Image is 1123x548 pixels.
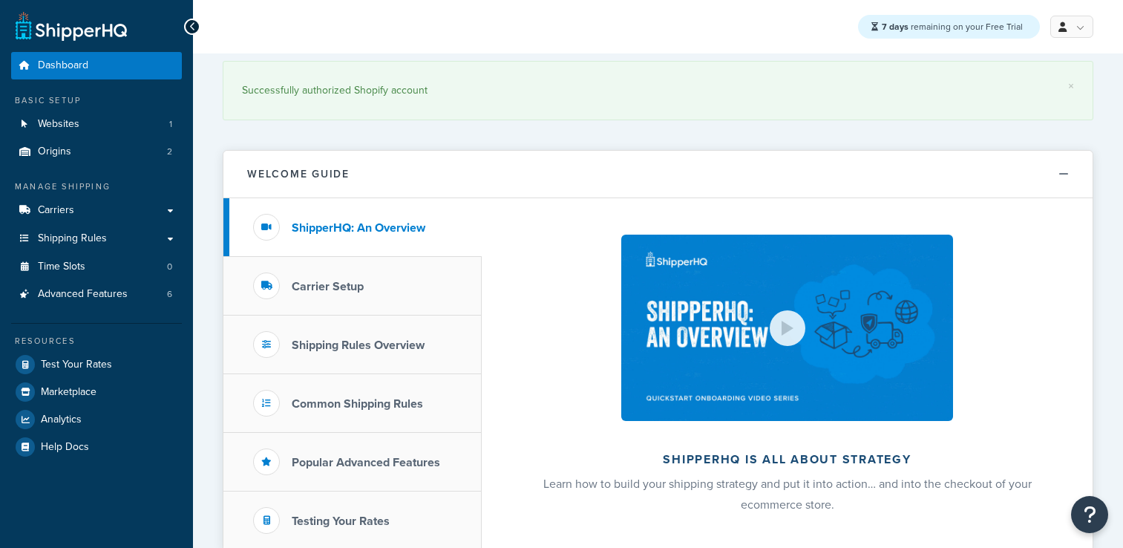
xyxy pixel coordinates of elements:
span: Origins [38,146,71,158]
h3: Common Shipping Rules [292,397,423,411]
div: Successfully authorized Shopify account [242,80,1074,101]
h2: ShipperHQ is all about strategy [521,453,1053,466]
h3: Carrier Setup [292,280,364,293]
span: Dashboard [38,59,88,72]
a: Marketplace [11,379,182,405]
h3: ShipperHQ: An Overview [292,221,425,235]
a: × [1068,80,1074,92]
h3: Popular Advanced Features [292,456,440,469]
span: Learn how to build your shipping strategy and put it into action… and into the checkout of your e... [543,475,1032,513]
span: Carriers [38,204,74,217]
li: Advanced Features [11,281,182,308]
span: 1 [169,118,172,131]
div: Basic Setup [11,94,182,107]
div: Manage Shipping [11,180,182,193]
li: Time Slots [11,253,182,281]
span: remaining on your Free Trial [882,20,1023,33]
li: Origins [11,138,182,166]
h2: Welcome Guide [247,169,350,180]
a: Test Your Rates [11,351,182,378]
span: Analytics [41,414,82,426]
div: Resources [11,335,182,348]
a: Carriers [11,197,182,224]
span: Time Slots [38,261,85,273]
span: Websites [38,118,79,131]
span: 6 [167,288,172,301]
span: Shipping Rules [38,232,107,245]
button: Open Resource Center [1071,496,1108,533]
span: 0 [167,261,172,273]
a: Help Docs [11,434,182,460]
a: Shipping Rules [11,225,182,252]
a: Origins2 [11,138,182,166]
span: 2 [167,146,172,158]
strong: 7 days [882,20,908,33]
h3: Shipping Rules Overview [292,339,425,352]
a: Time Slots0 [11,253,182,281]
img: ShipperHQ is all about strategy [621,235,952,421]
a: Analytics [11,406,182,433]
span: Advanced Features [38,288,128,301]
a: Websites1 [11,111,182,138]
button: Welcome Guide [223,151,1093,198]
span: Marketplace [41,386,96,399]
span: Test Your Rates [41,359,112,371]
span: Help Docs [41,441,89,454]
h3: Testing Your Rates [292,515,390,528]
li: Websites [11,111,182,138]
a: Advanced Features6 [11,281,182,308]
a: Dashboard [11,52,182,79]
